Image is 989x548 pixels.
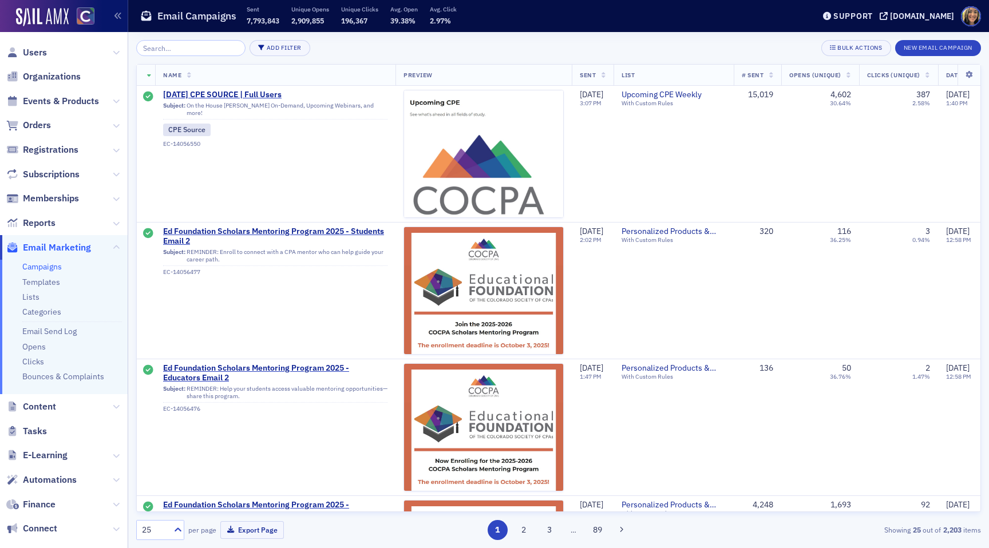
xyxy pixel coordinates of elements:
a: Email Marketing [6,241,91,254]
span: Tasks [23,425,47,438]
strong: 25 [911,525,923,535]
a: Personalized Products & Events [622,363,726,374]
time: 1:40 PM [946,99,968,107]
span: [DATE] [580,363,603,373]
div: 320 [742,227,773,237]
span: Clicks (Unique) [867,71,920,79]
span: Automations [23,474,77,486]
a: Memberships [6,192,79,205]
span: Subject: [163,102,185,117]
a: Reports [6,217,56,229]
span: 7,793,843 [247,16,279,25]
a: [DATE] CPE SOURCE | Full Users [163,90,387,100]
div: 1.47% [912,373,930,380]
img: SailAMX [77,7,94,25]
span: 196,367 [341,16,367,25]
a: Clicks [22,356,44,367]
time: 1:47 PM [580,372,602,380]
time: 12:58 PM [946,509,971,517]
span: Upcoming CPE Weekly [622,90,726,100]
span: Registrations [23,144,78,156]
div: 50 [842,363,851,374]
div: 39.85% [830,510,851,517]
a: Lists [22,292,39,302]
a: Orders [6,119,51,132]
div: 4,248 [742,500,773,510]
span: Connect [23,522,57,535]
span: … [565,525,581,535]
div: REMINDER: Enroll to connect with a CPA mentor who can help guide your career path. [163,248,387,266]
div: EC-14056476 [163,405,387,412]
div: Sent [143,365,153,376]
time: 12:58 PM [946,372,971,380]
span: 2,909,855 [291,16,324,25]
div: CPE Source [163,124,211,136]
button: 3 [540,520,560,540]
div: Sent [143,228,153,240]
p: Unique Opens [291,5,329,13]
div: With Custom Rules [622,236,726,244]
span: Preview [403,71,433,79]
span: [DATE] [580,226,603,236]
a: Automations [6,474,77,486]
a: Registrations [6,144,78,156]
div: 116 [837,227,851,237]
span: Orders [23,119,51,132]
a: Email Send Log [22,326,77,336]
input: Search… [136,40,246,56]
div: On the House [PERSON_NAME] On-Demand, Upcoming Webinars, and more! [163,102,387,120]
img: SailAMX [16,8,69,26]
button: Bulk Actions [821,40,891,56]
span: Content [23,400,56,413]
button: [DOMAIN_NAME] [880,12,958,20]
div: [DOMAIN_NAME] [890,11,954,21]
span: Subject: [163,385,185,400]
div: REMINDER: Help your students access valuable mentoring opportunities—share this program. [163,385,387,403]
p: Avg. Click [430,5,457,13]
div: 1,693 [830,500,851,510]
a: Ed Foundation Scholars Mentoring Program 2025 - Students Email 2 [163,227,387,247]
span: Users [23,46,47,59]
span: Name [163,71,181,79]
div: 2 [925,363,930,374]
div: 136 [742,363,773,374]
span: [DATE] [580,499,603,510]
div: 36.76% [830,373,851,380]
a: Categories [22,307,61,317]
span: Opens (Unique) [789,71,841,79]
p: Unique Clicks [341,5,378,13]
div: 30.64% [830,100,851,107]
span: # Sent [742,71,763,79]
div: 387 [916,90,930,100]
a: Opens [22,341,46,352]
span: Email Marketing [23,241,91,254]
a: View Homepage [69,7,94,27]
time: 3:07 PM [580,99,602,107]
div: With Custom Rules [622,510,726,517]
span: [DATE] [580,89,603,100]
button: 89 [588,520,608,540]
span: Personalized Products & Events [622,500,726,510]
a: Content [6,400,56,413]
button: 2 [513,520,533,540]
a: Ed Foundation Scholars Mentoring Program 2025 - Educators Email 2 [163,363,387,383]
a: Campaigns [22,261,62,272]
div: With Custom Rules [622,100,726,107]
a: Organizations [6,70,81,83]
span: Organizations [23,70,81,83]
a: Ed Foundation Scholars Mentoring Program 2025 - PROFESSIONALS Email 1 [163,500,387,520]
div: 25 [142,524,167,536]
a: Finance [6,498,56,511]
a: E-Learning [6,449,68,462]
a: New Email Campaign [895,42,981,52]
strong: 2,203 [941,525,963,535]
a: Subscriptions [6,168,80,181]
button: 1 [488,520,508,540]
time: 2:02 PM [580,236,602,244]
div: 2.58% [912,100,930,107]
a: Templates [22,277,60,287]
